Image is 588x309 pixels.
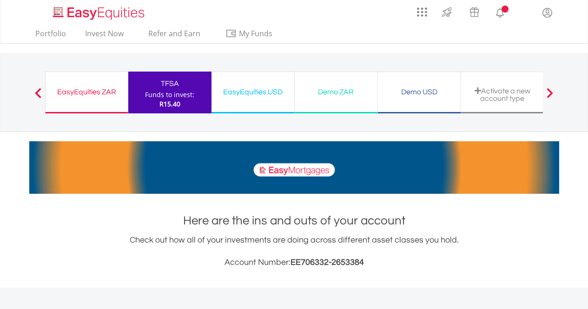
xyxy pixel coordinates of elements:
[383,85,455,99] div: Demo USD
[49,2,148,21] a: Home page
[291,258,364,267] span: EE706332-2653384
[148,28,200,39] span: Refer and Earn
[29,234,559,269] div: Check out how all of your investments are doing across different asset classes you hold.
[145,90,194,99] div: Funds to invest:
[81,29,127,43] a: Invest Now
[32,29,70,43] a: Portfolio
[488,2,512,21] a: Notifications
[512,2,535,21] a: FAQ's and Support
[51,6,148,21] img: EasyEquities_Logo.png
[411,2,433,17] a: AppsGrid
[217,85,289,99] div: EasyEquities USD
[467,87,538,102] div: Activate a new account type
[461,2,488,20] a: Vouchers
[29,141,559,194] img: EasyMortage Promotion Banner
[467,5,482,20] img: vouchers-v2.svg
[159,99,180,108] span: R15.40
[29,256,559,269] h3: Account Number:
[300,85,372,99] div: Demo ZAR
[535,2,559,23] a: My Profile
[417,7,427,17] img: grid-menu-icon.svg
[139,29,210,43] a: Refer and Earn
[225,27,286,39] span: My Funds
[134,77,206,90] div: TFSA
[439,5,455,20] img: thrive-v2.svg
[51,85,122,99] div: EasyEquities ZAR
[29,212,559,229] h1: Here are the ins and outs of your account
